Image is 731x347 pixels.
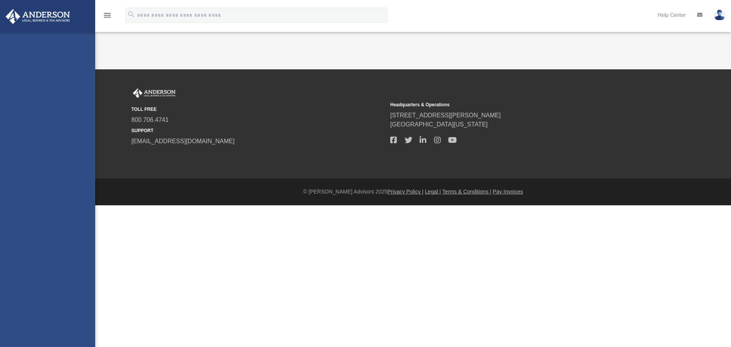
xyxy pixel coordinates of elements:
img: Anderson Advisors Platinum Portal [131,88,177,98]
a: Privacy Policy | [388,189,424,195]
a: 800.706.4741 [131,117,169,123]
small: TOLL FREE [131,106,385,113]
a: Terms & Conditions | [442,189,492,195]
a: [STREET_ADDRESS][PERSON_NAME] [390,112,501,118]
small: Headquarters & Operations [390,101,644,108]
i: menu [103,11,112,20]
a: [GEOGRAPHIC_DATA][US_STATE] [390,121,488,128]
a: Pay Invoices [493,189,523,195]
a: Legal | [425,189,441,195]
a: menu [103,14,112,20]
img: User Pic [714,10,725,21]
img: Anderson Advisors Platinum Portal [3,9,72,24]
small: SUPPORT [131,127,385,134]
i: search [127,10,136,19]
a: [EMAIL_ADDRESS][DOMAIN_NAME] [131,138,235,144]
div: © [PERSON_NAME] Advisors 2025 [95,188,731,196]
